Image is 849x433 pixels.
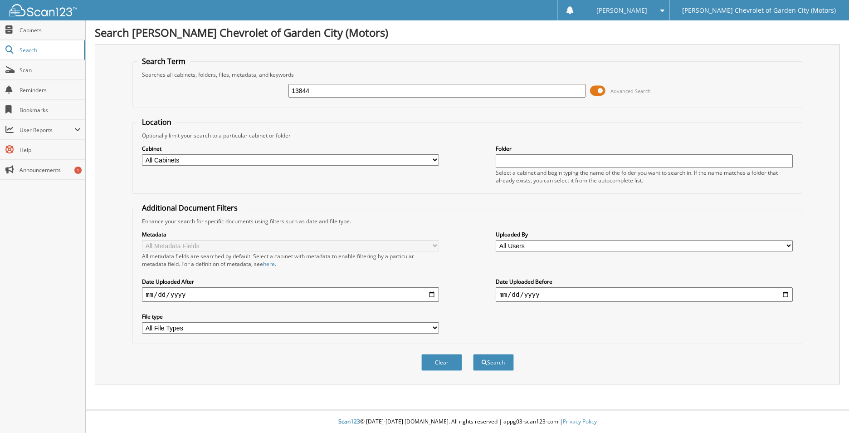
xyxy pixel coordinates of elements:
[142,145,439,153] label: Cabinet
[137,71,797,79] div: Searches all cabinets, folders, files, metadata, and keywords
[338,418,360,425] span: Scan123
[20,26,81,34] span: Cabinets
[20,146,81,154] span: Help
[20,86,81,94] span: Reminders
[74,167,82,174] div: 1
[20,166,81,174] span: Announcements
[496,169,793,184] div: Select a cabinet and begin typing the name of the folder you want to search in. If the name match...
[137,56,190,66] legend: Search Term
[137,217,797,225] div: Enhance your search for specific documents using filters such as date and file type.
[496,231,793,238] label: Uploaded By
[20,46,79,54] span: Search
[682,8,836,13] span: [PERSON_NAME] Chevrolet of Garden City (Motors)
[496,278,793,285] label: Date Uploaded Before
[137,117,176,127] legend: Location
[496,145,793,153] label: Folder
[473,354,514,371] button: Search
[137,132,797,139] div: Optionally limit your search to a particular cabinet or folder
[9,4,77,16] img: scan123-logo-white.svg
[804,389,849,433] iframe: Chat Widget
[421,354,462,371] button: Clear
[563,418,597,425] a: Privacy Policy
[142,278,439,285] label: Date Uploaded After
[596,8,647,13] span: [PERSON_NAME]
[263,260,275,268] a: here
[20,66,81,74] span: Scan
[20,126,74,134] span: User Reports
[142,231,439,238] label: Metadata
[142,287,439,302] input: start
[86,411,849,433] div: © [DATE]-[DATE] [DOMAIN_NAME]. All rights reserved | appg03-scan123-com |
[610,88,651,94] span: Advanced Search
[95,25,840,40] h1: Search [PERSON_NAME] Chevrolet of Garden City (Motors)
[142,313,439,320] label: File type
[496,287,793,302] input: end
[20,106,81,114] span: Bookmarks
[137,203,242,213] legend: Additional Document Filters
[142,252,439,268] div: All metadata fields are searched by default. Select a cabinet with metadata to enable filtering b...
